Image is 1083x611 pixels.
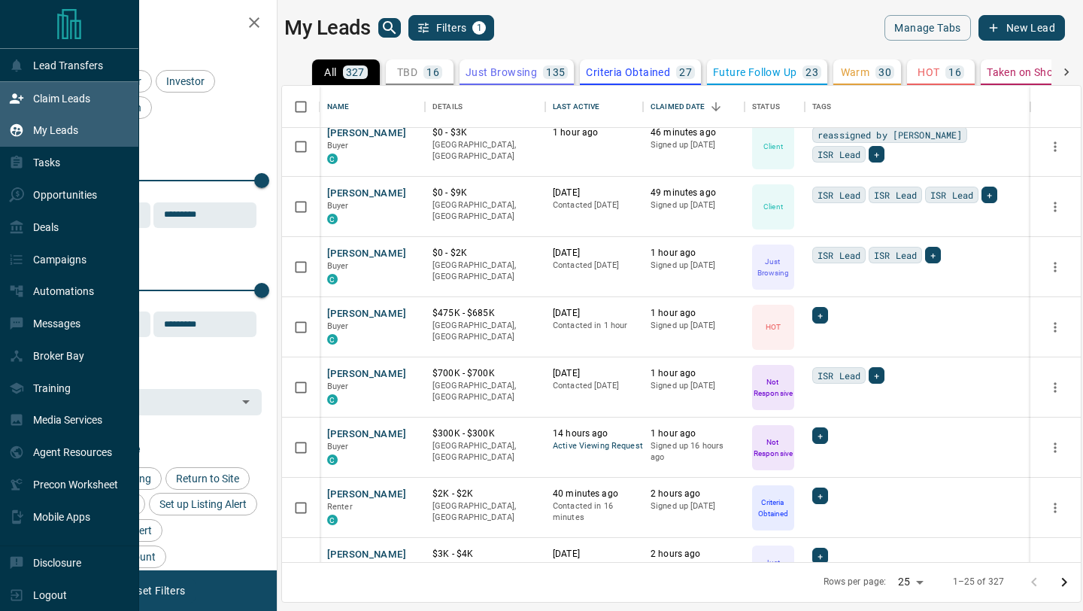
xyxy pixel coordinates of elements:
div: Claimed Date [651,86,705,128]
button: more [1044,497,1066,519]
p: 1–25 of 327 [953,576,1004,588]
p: [GEOGRAPHIC_DATA], [GEOGRAPHIC_DATA] [432,561,538,584]
p: Contacted [DATE] [553,199,636,211]
button: Manage Tabs [884,15,970,41]
p: $475K - $685K [432,307,538,320]
span: ISR Lead [818,248,860,263]
button: [PERSON_NAME] [327,307,406,321]
button: more [1044,557,1066,579]
div: Last Active [545,86,643,128]
p: Signed up [DATE] [651,380,737,392]
p: [GEOGRAPHIC_DATA], [GEOGRAPHIC_DATA] [432,440,538,464]
button: [PERSON_NAME] [327,247,406,261]
p: Future Follow Up [713,67,796,78]
p: Signed up [DATE] [651,320,737,332]
p: 2 hours ago [651,548,737,561]
span: + [987,187,992,202]
p: $0 - $9K [432,187,538,199]
p: TBD [397,67,417,78]
div: Claimed Date [643,86,745,128]
span: 1 [474,23,484,33]
span: + [874,147,879,162]
p: Contacted 22 hours ago [553,561,636,584]
p: 1 hour ago [651,307,737,320]
p: [DATE] [553,367,636,380]
p: 1 hour ago [553,126,636,139]
div: + [925,247,941,263]
span: ISR Lead [818,147,860,162]
p: 16 [426,67,439,78]
p: 1 hour ago [651,247,737,260]
p: Criteria Obtained [754,497,793,519]
button: [PERSON_NAME] [327,488,406,502]
p: Signed up [DATE] [651,139,737,151]
button: more [1044,256,1066,278]
span: Set up Listing Alert [154,498,252,510]
p: [GEOGRAPHIC_DATA], [GEOGRAPHIC_DATA] [432,380,538,403]
p: 49 minutes ago [651,187,737,199]
p: [GEOGRAPHIC_DATA], [GEOGRAPHIC_DATA] [432,260,538,283]
span: Buyer [327,321,349,331]
p: Just Browsing [466,67,537,78]
button: [PERSON_NAME] [327,187,406,201]
p: 27 [679,67,692,78]
div: Name [320,86,425,128]
span: ISR Lead [818,368,860,383]
p: HOT [918,67,939,78]
span: Return to Site [171,473,244,485]
p: Warm [841,67,870,78]
p: $3K - $4K [432,548,538,561]
div: condos.ca [327,274,338,284]
span: + [874,368,879,383]
span: Buyer [327,381,349,391]
p: Contacted [DATE] [553,260,636,272]
p: All [324,67,336,78]
button: more [1044,196,1066,218]
p: Taken on Showings [987,67,1082,78]
div: + [869,367,884,384]
p: 23 [805,67,818,78]
button: more [1044,135,1066,158]
button: [PERSON_NAME] [327,126,406,141]
button: [PERSON_NAME] [327,367,406,381]
p: [GEOGRAPHIC_DATA], [GEOGRAPHIC_DATA] [432,199,538,223]
p: Contacted in 16 minutes [553,500,636,524]
span: Buyer [327,261,349,271]
span: reassigned by [PERSON_NAME] [818,127,962,142]
p: 2 hours ago [651,488,737,500]
p: 1 hour ago [651,427,737,440]
p: [DATE] [553,548,636,561]
p: Not Responsive [754,376,793,399]
p: $300K - $300K [432,427,538,440]
p: 135 [546,67,565,78]
p: Just Browsing [754,557,793,579]
div: Tags [805,86,1030,128]
p: [DATE] [553,247,636,260]
button: Filters1 [408,15,495,41]
div: Return to Site [165,467,250,490]
p: Just Browsing [754,256,793,278]
div: condos.ca [327,515,338,525]
div: condos.ca [327,154,338,164]
div: + [812,307,828,324]
span: ISR Lead [930,187,973,202]
p: $2K - $2K [432,488,538,500]
button: more [1044,436,1066,459]
div: + [981,187,997,203]
span: + [818,549,823,564]
button: Go to next page [1049,567,1079,597]
p: 46 minutes ago [651,126,737,139]
p: Contacted [DATE] [553,380,636,392]
button: search button [378,18,401,38]
span: + [818,308,823,323]
p: Signed up [DATE] [651,500,737,512]
p: [DATE] [553,187,636,199]
span: + [818,488,823,503]
p: 30 [878,67,891,78]
button: more [1044,316,1066,339]
p: Signed up [DATE] [651,561,737,573]
div: Details [425,86,545,128]
p: Contacted in 1 hour [553,320,636,332]
div: Status [745,86,805,128]
div: Status [752,86,780,128]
